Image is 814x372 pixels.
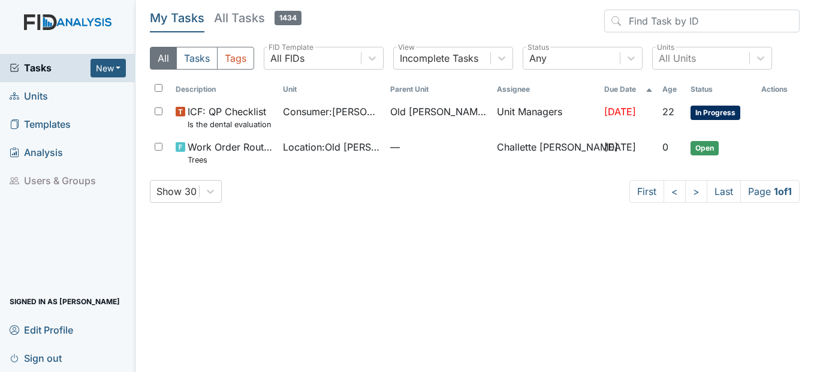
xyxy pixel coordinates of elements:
a: Tasks [10,61,91,75]
div: All FIDs [270,51,305,65]
span: In Progress [691,106,740,120]
span: Open [691,141,719,155]
h5: All Tasks [214,10,302,26]
input: Find Task by ID [604,10,800,32]
span: Signed in as [PERSON_NAME] [10,292,120,311]
th: Toggle SortBy [658,79,686,100]
a: < [664,180,686,203]
h5: My Tasks [150,10,204,26]
span: 22 [662,106,674,118]
span: 1434 [275,11,302,25]
span: Page [740,180,800,203]
span: [DATE] [604,141,636,153]
span: 0 [662,141,668,153]
span: — [390,140,488,154]
a: Last [707,180,741,203]
span: Templates [10,115,71,134]
td: Unit Managers [492,100,599,135]
div: Show 30 [156,184,197,199]
div: Incomplete Tasks [400,51,478,65]
button: All [150,47,177,70]
div: All Units [659,51,696,65]
th: Toggle SortBy [599,79,658,100]
span: Old [PERSON_NAME]. [390,104,488,119]
span: Edit Profile [10,320,73,339]
th: Toggle SortBy [385,79,493,100]
div: Type filter [150,47,254,70]
span: Sign out [10,349,62,367]
th: Actions [756,79,800,100]
span: Location : Old [PERSON_NAME]. [283,140,381,154]
input: Toggle All Rows Selected [155,84,162,92]
th: Toggle SortBy [686,79,756,100]
small: Is the dental evaluation current? (document the date, oral rating, and goal # if needed in the co... [188,119,273,130]
span: Analysis [10,143,63,162]
a: > [685,180,707,203]
span: [DATE] [604,106,636,118]
span: Consumer : [PERSON_NAME] [283,104,381,119]
button: New [91,59,126,77]
th: Toggle SortBy [171,79,278,100]
button: Tasks [176,47,218,70]
th: Toggle SortBy [278,79,385,100]
button: Tags [217,47,254,70]
span: ICF: QP Checklist Is the dental evaluation current? (document the date, oral rating, and goal # i... [188,104,273,130]
span: Units [10,87,48,106]
nav: task-pagination [629,180,800,203]
div: Any [529,51,547,65]
small: Trees [188,154,273,166]
a: First [629,180,664,203]
span: Work Order Routine Trees [188,140,273,166]
strong: 1 of 1 [774,185,792,197]
td: Challette [PERSON_NAME] [492,135,599,170]
th: Assignee [492,79,599,100]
